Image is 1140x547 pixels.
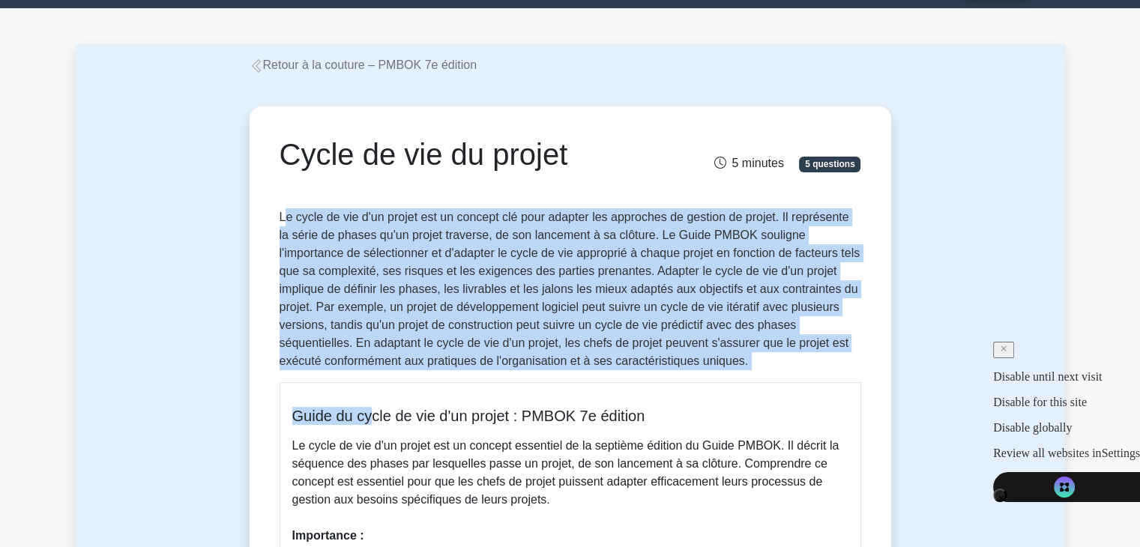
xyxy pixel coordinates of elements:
[805,159,855,169] font: 5 questions
[250,58,477,71] a: Retour à la couture – PMBOK 7e édition
[280,138,568,171] font: Cycle de vie du projet
[263,58,477,71] font: Retour à la couture – PMBOK 7e édition
[292,439,839,506] font: Le cycle de vie d'un projet est un concept essentiel de la septième édition du Guide PMBOK. Il dé...
[732,157,783,169] font: 5 minutes
[292,529,364,542] font: Importance :
[280,211,860,367] font: Le cycle de vie d'un projet est un concept clé pour adapter les approches de gestion de projet. I...
[292,408,645,424] font: Guide du cycle de vie d'un projet : PMBOK 7e édition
